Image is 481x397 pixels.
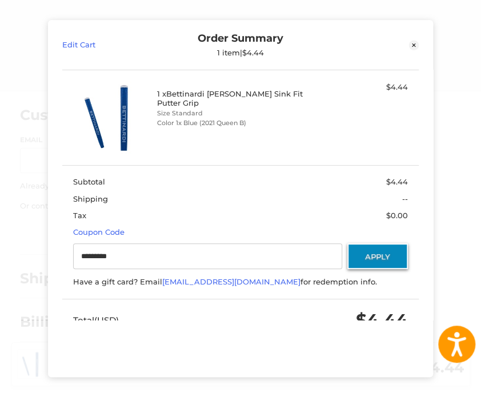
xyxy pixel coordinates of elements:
[324,82,407,93] div: $4.44
[157,118,322,128] li: Color 1x Blue (2021 Queen B)
[402,194,408,203] span: --
[73,178,105,187] span: Subtotal
[62,33,151,58] a: Edit Cart
[386,178,408,187] span: $4.44
[151,33,330,58] div: Order Summary
[151,48,330,57] div: 1 item | $4.44
[347,244,408,270] button: Apply
[356,310,408,331] span: $4.44
[73,227,125,236] a: Coupon Code
[157,89,322,108] h4: 1 x Bettinardi [PERSON_NAME] Sink Fit Putter Grip
[73,211,86,220] span: Tax
[73,276,408,288] div: Have a gift card? Email for redemption info.
[73,194,108,203] span: Shipping
[386,211,408,220] span: $0.00
[162,277,300,286] a: [EMAIL_ADDRESS][DOMAIN_NAME]
[73,315,119,326] span: Total (USD)
[73,244,342,270] input: Gift Certificate or Coupon Code
[157,109,322,119] li: Size Standard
